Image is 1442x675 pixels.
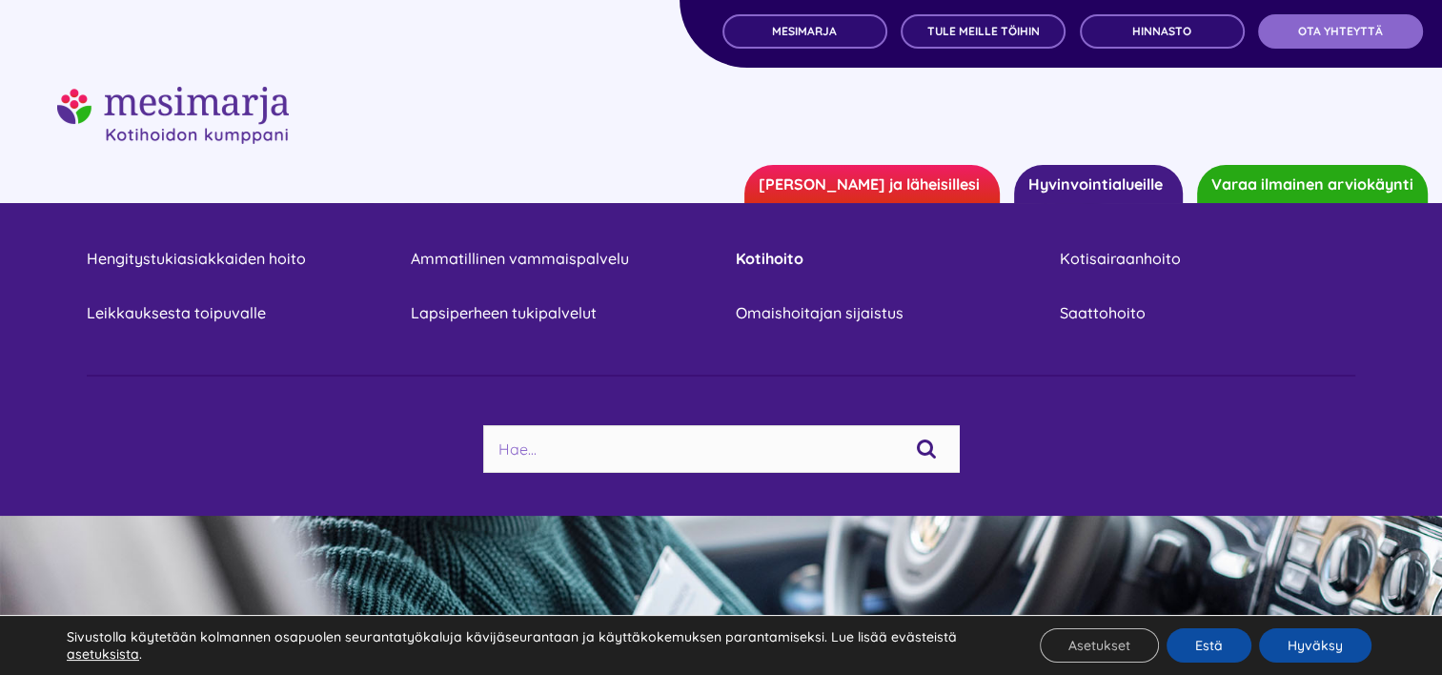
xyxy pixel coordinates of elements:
[903,425,950,473] input: Haku
[411,300,706,326] a: Lapsiperheen tukipalvelut
[722,14,887,49] a: MESIMARJA
[67,645,139,663] button: asetuksista
[1080,14,1245,49] a: Hinnasto
[483,425,960,473] input: Hae...
[735,300,1030,326] a: Omaishoitajan sijaistus
[927,25,1040,38] span: TULE MEILLE TÖIHIN
[1014,165,1183,203] a: Hyvinvointialueille
[1167,628,1251,663] button: Estä
[1258,14,1423,49] a: OTA YHTEYTTÄ
[1132,25,1191,38] span: Hinnasto
[57,87,289,144] img: Mesimarjasi Kotihoidon kumppani
[1060,300,1355,326] a: Saattohoito
[87,300,382,326] a: Leikkauksesta toipuvalle
[1298,25,1383,38] span: OTA YHTEYTTÄ
[1259,628,1371,663] button: Hyväksy
[67,628,993,663] p: Sivustolla käytetään kolmannen osapuolen seurantatyökaluja kävijäseurantaan ja käyttäkokemuksen p...
[744,165,1000,203] a: [PERSON_NAME] ja läheisillesi
[735,246,1030,272] a: Kotihoito
[57,84,289,108] a: mesimarjasi
[1060,246,1355,272] a: Kotisairaanhoito
[1040,628,1159,663] button: Asetukset
[901,14,1066,49] a: TULE MEILLE TÖIHIN
[411,246,706,272] a: Ammatillinen vammaispalvelu
[87,246,382,272] a: Hengitystukiasiakkaiden hoito
[1197,165,1428,203] a: Varaa ilmainen arviokäynti
[772,25,837,38] span: MESIMARJA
